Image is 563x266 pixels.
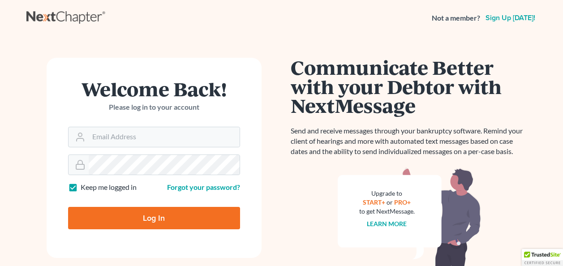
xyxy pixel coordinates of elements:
strong: Not a member? [432,13,480,23]
div: TrustedSite Certified [522,249,563,266]
input: Log In [68,207,240,229]
a: START+ [363,198,385,206]
h1: Welcome Back! [68,79,240,99]
h1: Communicate Better with your Debtor with NextMessage [291,58,528,115]
a: PRO+ [394,198,411,206]
a: Learn more [367,220,407,227]
a: Forgot your password? [167,183,240,191]
a: Sign up [DATE]! [484,14,537,21]
label: Keep me logged in [81,182,137,193]
p: Please log in to your account [68,102,240,112]
div: Upgrade to [359,189,415,198]
span: or [387,198,393,206]
input: Email Address [89,127,240,147]
p: Send and receive messages through your bankruptcy software. Remind your client of hearings and mo... [291,126,528,157]
div: to get NextMessage. [359,207,415,216]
